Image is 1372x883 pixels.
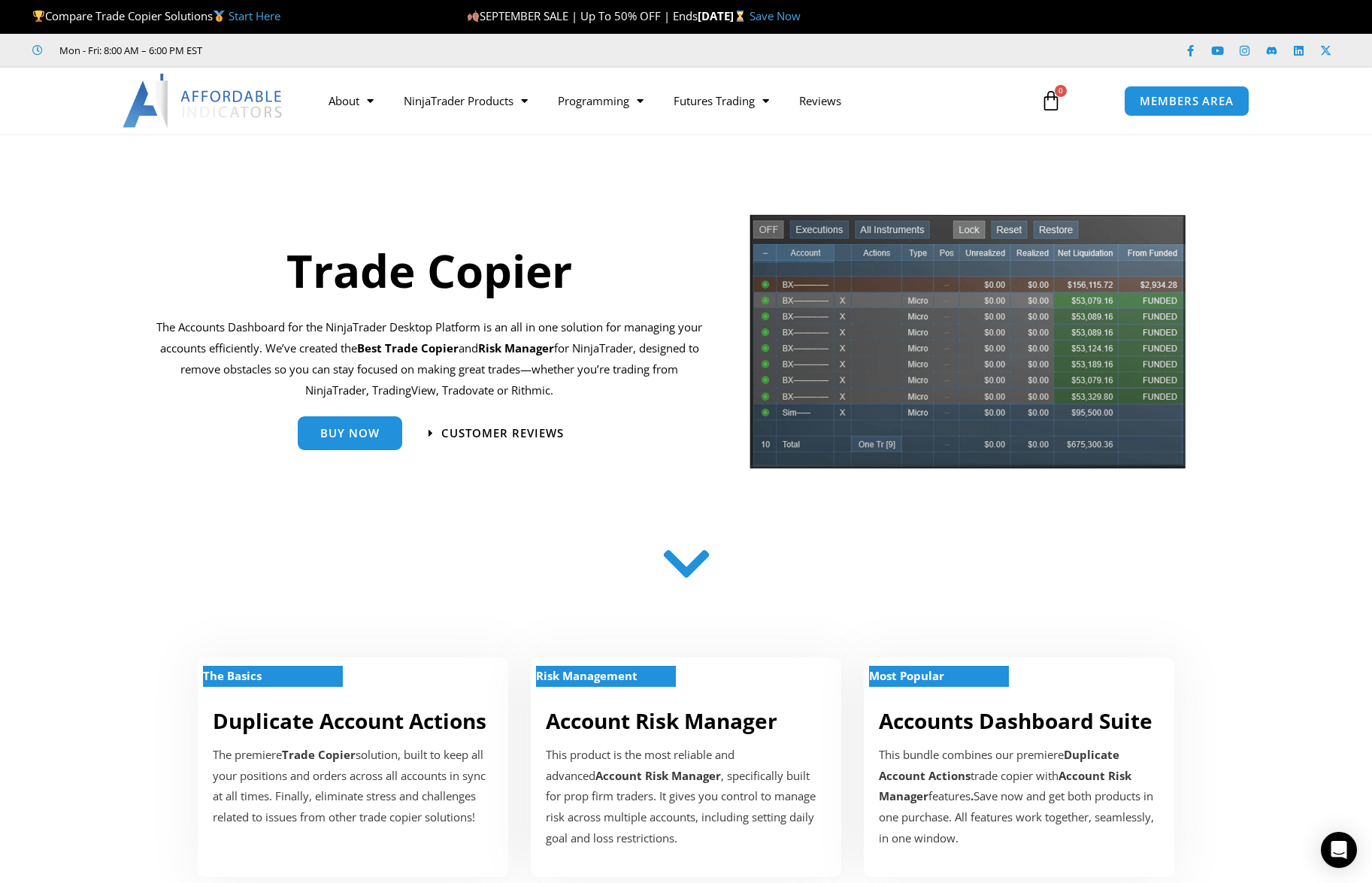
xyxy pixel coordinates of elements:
[879,706,1152,735] a: Accounts Dashboard Suite
[213,706,486,735] a: Duplicate Account Actions
[282,747,356,762] strong: Trade Copier
[546,706,777,735] a: Account Risk Manager
[595,768,721,783] strong: Account Risk Manager
[203,668,262,683] strong: The Basics
[1018,79,1084,122] a: 0
[429,428,564,439] a: Customer Reviews
[734,11,746,22] img: ⌛
[971,788,974,803] b: .
[478,340,554,355] strong: Risk Manager
[468,11,479,22] img: 🍂
[320,428,380,439] span: Buy Now
[389,83,543,118] a: NinjaTrader Products
[156,317,703,401] p: The Accounts Dashboard for the NinjaTrader Desktop Platform is an all in one solution for managin...
[123,74,284,128] img: LogoAI | Affordable Indicators – NinjaTrader
[357,340,459,355] b: Best Trade Copier
[313,83,1023,118] nav: Menu
[1140,95,1234,107] span: MEMBERS AREA
[467,8,698,23] span: SEPTEMBER SALE | Up To 50% OFF | Ends
[750,8,801,23] a: Save Now
[1321,832,1357,868] div: Open Intercom Messenger
[748,213,1187,481] img: tradecopier | Affordable Indicators – NinjaTrader
[214,11,225,22] img: 🥇
[1124,86,1249,116] a: MEMBERS AREA
[869,668,944,683] strong: Most Popular
[784,83,856,118] a: Reviews
[698,8,750,23] strong: [DATE]
[298,416,402,450] a: Buy Now
[879,745,1159,849] div: This bundle combines our premiere trade copier with features Save now and get both products in on...
[223,43,449,58] iframe: Customer reviews powered by Trustpilot
[546,745,826,849] p: This product is the most reliable and advanced , specifically built for prop firm traders. It giv...
[879,747,1119,783] b: Duplicate Account Actions
[659,83,784,118] a: Futures Trading
[33,11,44,22] img: 🏆
[229,8,280,23] a: Start Here
[1055,85,1067,97] span: 0
[313,83,389,118] a: About
[441,428,564,439] span: Customer Reviews
[213,745,493,828] p: The premiere solution, built to keep all your positions and orders across all accounts in sync at...
[32,8,280,23] span: Compare Trade Copier Solutions
[543,83,659,118] a: Programming
[156,239,703,302] h1: Trade Copier
[536,668,638,683] strong: Risk Management
[56,41,202,59] span: Mon - Fri: 8:00 AM – 6:00 PM EST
